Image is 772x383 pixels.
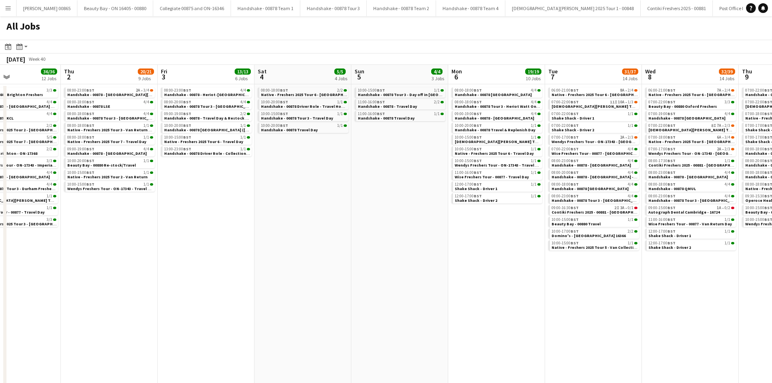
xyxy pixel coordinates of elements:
[17,0,77,16] button: [PERSON_NAME] 00865
[436,0,505,16] button: Handshake - 00878 Team 4
[300,0,367,16] button: Handshake - 00878 Tour 3
[153,0,231,16] button: Collegiate 00875 and ON-16346
[27,56,47,62] span: Week 40
[77,0,153,16] button: Beauty Bay - ON 16405 - 00880
[641,0,713,16] button: Contiki Freshers 2025 - 00881
[231,0,300,16] button: Handshake - 00878 Team 1
[367,0,436,16] button: Handshake - 00878 Team 2
[6,55,25,63] div: [DATE]
[505,0,641,16] button: [DEMOGRAPHIC_DATA][PERSON_NAME] 2025 Tour 1 - 00848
